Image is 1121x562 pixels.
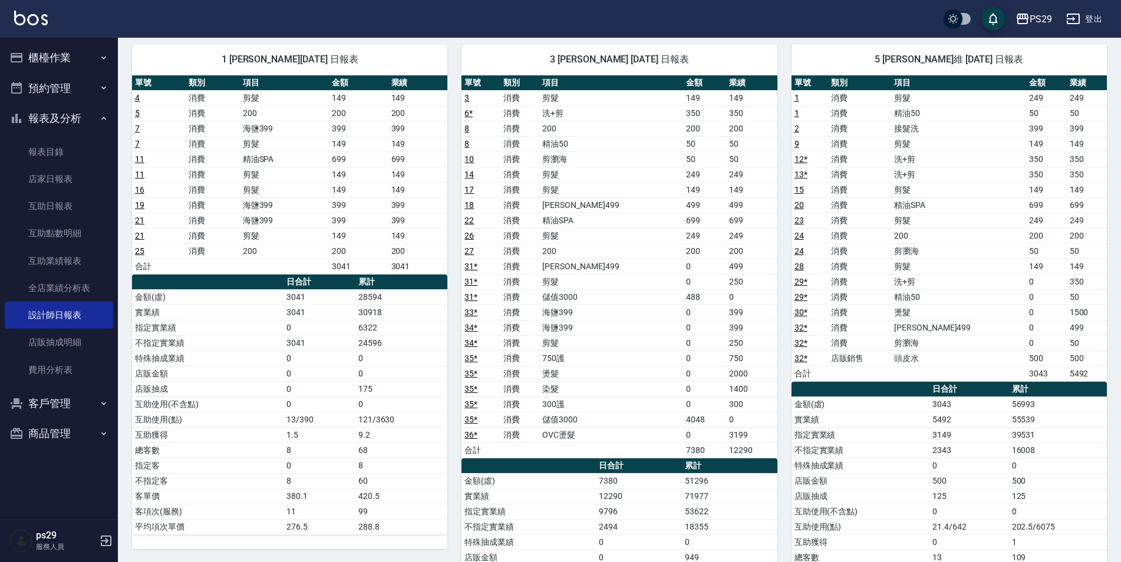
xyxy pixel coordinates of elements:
td: 指定實業績 [132,320,283,335]
table: a dense table [132,75,447,275]
td: 30918 [355,305,448,320]
td: 精油SPA [539,213,683,228]
td: 消費 [500,305,539,320]
a: 9 [794,139,799,148]
td: 燙髮 [539,366,683,381]
td: 店販金額 [132,366,283,381]
td: 50 [726,136,777,151]
button: save [981,7,1005,31]
td: 350 [1067,167,1107,182]
td: 50 [1067,243,1107,259]
td: 消費 [500,381,539,396]
td: 消費 [500,335,539,351]
td: 消費 [186,105,239,121]
th: 日合計 [283,275,355,290]
td: 消費 [828,105,892,121]
td: 剪髮 [240,90,329,105]
a: 25 [135,246,144,256]
td: 消費 [186,151,239,167]
td: 剪髮 [539,274,683,289]
td: 消費 [500,90,539,105]
td: 消費 [186,197,239,213]
td: 399 [1067,121,1107,136]
td: 剪瀏海 [891,335,1026,351]
th: 業績 [388,75,448,91]
td: 剪瀏海 [539,151,683,167]
td: 250 [726,335,777,351]
a: 4 [135,93,140,103]
td: 消費 [500,151,539,167]
td: 剪髮 [240,136,329,151]
td: 399 [388,121,448,136]
td: [PERSON_NAME]499 [891,320,1026,335]
td: 249 [683,228,726,243]
td: 實業績 [132,305,283,320]
td: 精油50 [891,289,1026,305]
td: 149 [683,182,726,197]
th: 業績 [726,75,777,91]
td: 消費 [500,213,539,228]
td: 499 [726,197,777,213]
th: 項目 [539,75,683,91]
td: 剪髮 [891,182,1026,197]
td: 海鹽399 [240,197,329,213]
button: PS29 [1011,7,1057,31]
td: 149 [329,136,388,151]
td: 儲值3000 [539,289,683,305]
a: 11 [135,154,144,164]
td: 200 [726,243,777,259]
td: 1400 [726,381,777,396]
td: 0 [283,381,355,396]
td: 350 [1026,167,1066,182]
td: 500 [1026,351,1066,366]
a: 10 [464,154,474,164]
table: a dense table [461,75,777,458]
td: 店販銷售 [828,351,892,366]
a: 店販抽成明細 [5,329,113,356]
span: 5 [PERSON_NAME]維 [DATE] 日報表 [806,54,1093,65]
th: 項目 [240,75,329,91]
td: 699 [1026,197,1066,213]
button: 客戶管理 [5,388,113,419]
td: 149 [388,90,448,105]
td: 不指定實業績 [132,335,283,351]
td: 0 [1026,274,1066,289]
td: 精油SPA [240,151,329,167]
td: 消費 [500,351,539,366]
td: 149 [1067,136,1107,151]
td: 海鹽399 [240,121,329,136]
a: 18 [464,200,474,210]
td: 消費 [828,213,892,228]
td: 消費 [500,105,539,121]
th: 類別 [500,75,539,91]
a: 19 [135,200,144,210]
a: 24 [794,246,804,256]
td: 50 [1067,105,1107,121]
td: 149 [683,90,726,105]
td: 消費 [500,182,539,197]
td: 699 [388,151,448,167]
td: 金額(虛) [132,289,283,305]
a: 互助業績報表 [5,247,113,275]
td: 海鹽399 [539,320,683,335]
td: 499 [1067,320,1107,335]
th: 類別 [828,75,892,91]
td: 特殊抽成業績 [132,351,283,366]
td: 499 [683,197,726,213]
td: 50 [1067,289,1107,305]
td: 精油50 [539,136,683,151]
td: 染髮 [539,381,683,396]
td: 699 [1067,197,1107,213]
td: 175 [355,381,448,396]
td: 149 [329,90,388,105]
td: 剪髮 [240,182,329,197]
td: 50 [1026,243,1066,259]
td: 149 [1026,136,1066,151]
a: 5 [135,108,140,118]
td: 消費 [500,259,539,274]
td: 149 [1067,259,1107,274]
td: 消費 [500,167,539,182]
td: 149 [388,167,448,182]
td: 200 [539,243,683,259]
td: 149 [388,182,448,197]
